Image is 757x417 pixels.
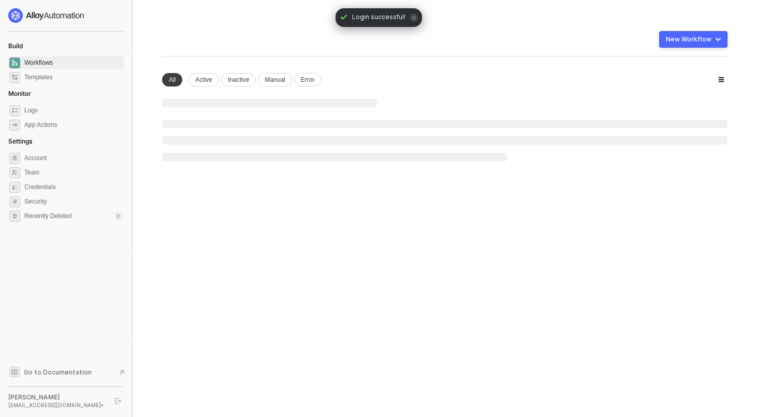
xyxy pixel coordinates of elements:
span: settings [9,211,20,222]
a: Knowledge Base [8,366,124,378]
div: Error [294,73,322,87]
span: Team [24,166,122,179]
span: Settings [8,137,32,145]
span: documentation [9,367,20,377]
span: icon-check [340,13,348,21]
div: New Workflow [666,35,711,44]
span: Templates [24,71,122,83]
span: document-arrow [117,367,127,378]
div: Inactive [221,73,256,87]
span: Recently Deleted [24,212,71,221]
span: dashboard [9,57,20,68]
span: icon-close [410,13,418,22]
div: [EMAIL_ADDRESS][DOMAIN_NAME] • [8,401,106,409]
span: credentials [9,182,20,193]
span: Go to Documentation [24,368,92,377]
span: icon-logs [9,105,20,116]
span: Workflows [24,56,122,69]
a: logo [8,8,124,23]
button: New Workflow [659,31,727,48]
span: Logs [24,104,122,117]
span: logout [115,398,121,404]
span: Security [24,195,122,208]
div: All [162,73,182,87]
span: Account [24,152,122,164]
div: [PERSON_NAME] [8,393,106,401]
span: icon-app-actions [9,120,20,131]
span: Credentials [24,181,122,193]
span: settings [9,153,20,164]
img: logo [8,8,85,23]
span: Build [8,42,23,50]
span: marketplace [9,72,20,83]
div: App Actions [24,121,57,130]
div: 0 [115,212,122,220]
span: security [9,196,20,207]
span: Login successful! [352,12,405,23]
span: Monitor [8,90,31,97]
div: Manual [258,73,292,87]
span: team [9,167,20,178]
div: Active [188,73,219,87]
